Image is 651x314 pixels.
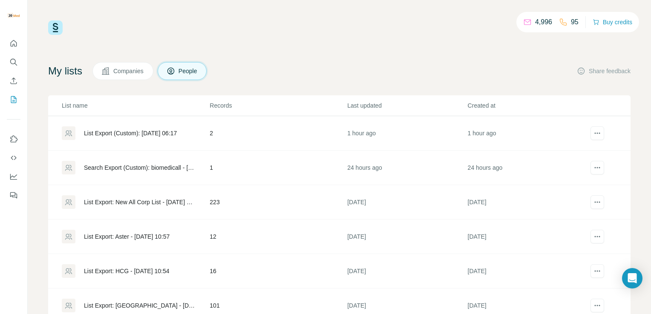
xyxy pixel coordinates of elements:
[48,20,63,35] img: Surfe Logo
[535,17,552,27] p: 4,996
[7,73,20,88] button: Enrich CSV
[7,36,20,51] button: Quick start
[7,188,20,203] button: Feedback
[84,301,195,310] div: List Export: [GEOGRAPHIC_DATA] - [DATE] 10:58
[467,151,588,185] td: 24 hours ago
[467,116,588,151] td: 1 hour ago
[84,198,195,206] div: List Export: New All Corp List - [DATE] 06:26
[7,54,20,70] button: Search
[7,92,20,107] button: My lists
[347,220,467,254] td: [DATE]
[622,268,642,288] div: Open Intercom Messenger
[84,267,169,275] div: List Export: HCG - [DATE] 10:54
[571,17,579,27] p: 95
[347,254,467,288] td: [DATE]
[467,254,588,288] td: [DATE]
[209,151,347,185] td: 1
[467,220,588,254] td: [DATE]
[347,185,467,220] td: [DATE]
[84,129,177,137] div: List Export (Custom): [DATE] 06:17
[113,67,144,75] span: Companies
[7,169,20,184] button: Dashboard
[591,264,604,278] button: actions
[210,101,346,110] p: Records
[62,101,209,110] p: List name
[179,67,198,75] span: People
[84,163,195,172] div: Search Export (Custom): biomedicall - [DATE] 07:58
[347,101,467,110] p: Last updated
[591,161,604,174] button: actions
[468,101,587,110] p: Created at
[591,195,604,209] button: actions
[48,64,82,78] h4: My lists
[209,254,347,288] td: 16
[347,116,467,151] td: 1 hour ago
[209,185,347,220] td: 223
[591,299,604,312] button: actions
[84,232,170,241] div: List Export: Aster - [DATE] 10:57
[209,116,347,151] td: 2
[577,67,631,75] button: Share feedback
[7,150,20,166] button: Use Surfe API
[593,16,632,28] button: Buy credits
[7,131,20,147] button: Use Surfe on LinkedIn
[7,9,20,22] img: Avatar
[467,185,588,220] td: [DATE]
[591,126,604,140] button: actions
[209,220,347,254] td: 12
[347,151,467,185] td: 24 hours ago
[591,230,604,243] button: actions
